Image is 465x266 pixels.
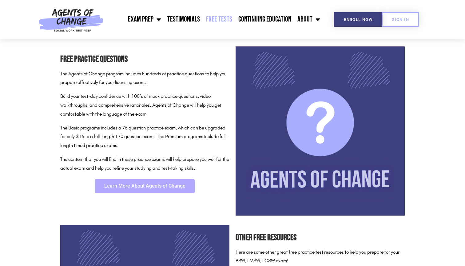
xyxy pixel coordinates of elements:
p: Build your test-day confidence with 100’s of mock practice questions, video walkthroughs, and com... [60,92,229,118]
span: Learn More About Agents of Change [104,184,185,189]
a: Free Tests [203,12,235,27]
h2: Free Practice Questions [60,53,229,66]
span: Enroll Now [344,18,372,22]
span: SIGN IN [392,18,409,22]
a: Testimonials [164,12,203,27]
p: The Agents of Change program includes hundreds of practice questions to help you prepare effectiv... [60,69,229,87]
p: Here are some other great free practice test resources to help you prepare for your BSW, LMSW, LC... [236,248,405,266]
a: Exam Prep [125,12,164,27]
a: Enroll Now [334,12,382,27]
a: Continuing Education [235,12,294,27]
p: The content that you will find in these practice exams will help prepare you well for the actual ... [60,155,229,173]
a: Learn More About Agents of Change [95,179,195,193]
h2: Other Free Resources [236,231,405,245]
p: The Basic programs includes a 75 question practice exam, which can be upgraded for only $15 to a ... [60,124,229,150]
a: SIGN IN [382,12,419,27]
nav: Menu [106,12,323,27]
a: About [294,12,323,27]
